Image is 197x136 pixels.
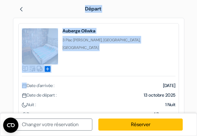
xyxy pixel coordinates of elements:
img: left_arrow.svg [19,7,24,12]
span: Personne : [22,111,46,117]
img: moon.svg [22,103,27,107]
img: truck.svg [36,65,43,72]
span: 1 Nuit [165,102,175,107]
a: add_box [44,65,51,71]
h4: Auberge Oliwka [62,28,175,33]
a: Changer votre réservation [8,119,92,131]
span: Date d'arrivée : [22,83,55,88]
img: calendar.svg [22,84,27,88]
span: Départ [85,5,101,12]
img: user_icon.svg [22,112,27,117]
a: Réserver [98,119,183,131]
button: Ouvrir le widget CMP [3,118,18,133]
small: 3 Plac [PERSON_NAME], [GEOGRAPHIC_DATA], [GEOGRAPHIC_DATA] [62,37,140,50]
span: add_box [44,65,51,73]
span: 1 Personne [154,111,175,117]
img: calendar.svg [22,93,27,98]
span: Date de départ : [22,92,57,98]
span: [DATE] [163,83,175,88]
span: Nuit : [22,102,36,107]
span: 13 octobre 2025 [144,92,175,98]
img: book.svg [22,65,28,72]
img: music.svg [29,65,36,72]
